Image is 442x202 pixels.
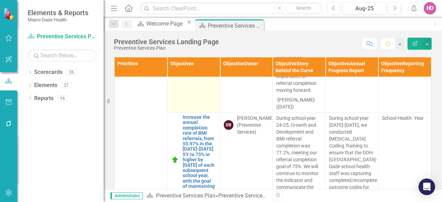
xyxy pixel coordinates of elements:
input: Search Below... [28,49,97,61]
span: Search [296,5,311,11]
div: [PERSON_NAME] (Preventive Services) [237,115,274,135]
div: School Health- Year [382,115,427,122]
div: Preventive Services Plan [114,46,219,51]
input: Search ClearPoint... [140,2,322,15]
a: Preventive Services Plan [156,192,215,199]
a: Reports [34,95,54,103]
div: 26 [66,69,77,75]
button: HO [424,2,436,15]
button: Search [286,3,320,13]
a: Welcome Page [135,19,185,28]
div: DB [224,120,233,130]
small: Miami-Dade Health [28,17,88,22]
div: 27 [61,83,72,88]
p: -[PERSON_NAME] ([DATE]) [276,95,322,110]
a: Preventive Services Plan [28,33,97,41]
img: ClearPoint Strategy [3,8,16,20]
span: Elements & Reports [28,9,88,17]
div: » [146,192,268,200]
div: Aug-25 [345,4,384,13]
div: Open Intercom Messenger [419,179,435,195]
div: Preventive Services Landing Page [208,21,262,30]
a: Scorecards [34,68,63,76]
div: Preventive Services Landing Page [114,38,219,46]
button: Aug-25 [342,2,386,15]
div: Welcome Page [146,19,185,28]
div: Preventive Services Landing Page [218,192,300,199]
div: 16 [57,95,68,101]
span: Administrator [110,192,143,199]
img: On Track [171,156,179,164]
a: Elements [34,81,57,89]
